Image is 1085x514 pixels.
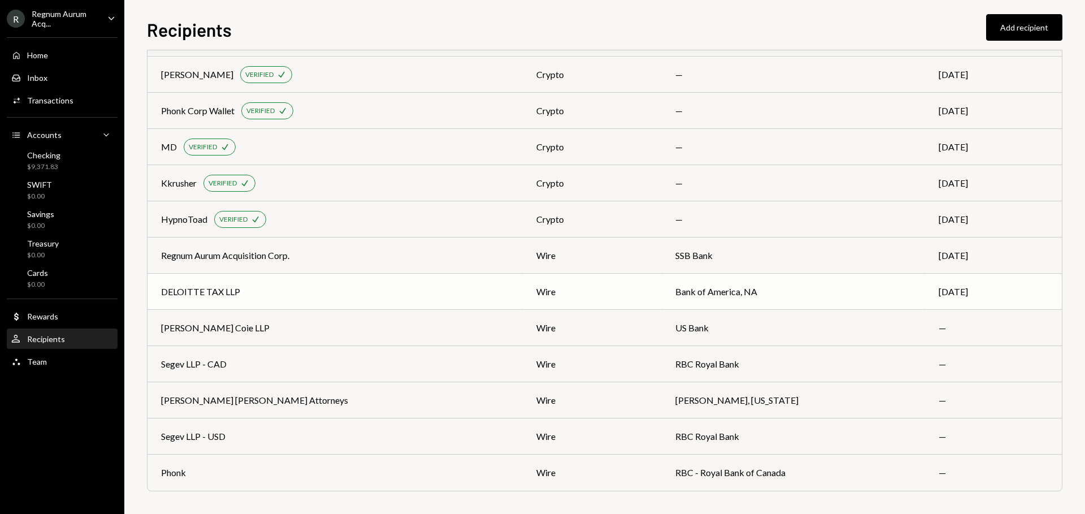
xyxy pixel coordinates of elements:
[27,268,48,278] div: Cards
[7,329,118,349] a: Recipients
[662,455,925,491] td: RBC - Royal Bank of Canada
[7,124,118,145] a: Accounts
[27,130,62,140] div: Accounts
[161,249,289,262] div: Regnum Aurum Acquisition Corp.
[161,321,270,335] div: [PERSON_NAME] Coie LLP
[662,165,925,201] td: —
[209,179,237,188] div: VERIFIED
[161,213,207,226] div: HypnoToad
[536,249,648,262] div: wire
[7,306,118,326] a: Rewards
[925,418,1062,455] td: —
[536,466,648,480] div: wire
[925,129,1062,165] td: [DATE]
[147,18,232,41] h1: Recipients
[925,201,1062,237] td: [DATE]
[27,357,47,366] div: Team
[27,334,65,344] div: Recipients
[7,351,118,372] a: Team
[7,67,118,88] a: Inbox
[27,239,59,248] div: Treasury
[7,90,118,110] a: Transactions
[925,310,1062,346] td: —
[161,140,177,154] div: MD
[536,176,648,190] div: crypto
[27,280,48,290] div: $0.00
[662,201,925,237] td: —
[925,93,1062,129] td: [DATE]
[161,104,235,118] div: Phonk Corp Wallet
[161,394,348,407] div: [PERSON_NAME] [PERSON_NAME] Attorneys
[161,285,240,299] div: DELOITTE TAX LLP
[7,235,118,262] a: Treasury$0.00
[925,455,1062,491] td: —
[27,250,59,260] div: $0.00
[161,466,186,480] div: Phonk
[27,221,54,231] div: $0.00
[925,237,1062,274] td: [DATE]
[161,430,225,443] div: Segev LLP - USD
[536,213,648,226] div: crypto
[27,150,60,160] div: Checking
[925,382,1062,418] td: —
[27,50,48,60] div: Home
[925,346,1062,382] td: —
[27,209,54,219] div: Savings
[662,418,925,455] td: RBC Royal Bank
[7,176,118,204] a: SWIFT$0.00
[246,106,275,116] div: VERIFIED
[662,129,925,165] td: —
[536,430,648,443] div: wire
[536,394,648,407] div: wire
[662,93,925,129] td: —
[7,10,25,28] div: R
[7,147,118,174] a: Checking$9,371.83
[536,140,648,154] div: crypto
[7,265,118,292] a: Cards$0.00
[536,357,648,371] div: wire
[27,162,60,172] div: $9,371.83
[536,68,648,81] div: crypto
[7,206,118,233] a: Savings$0.00
[27,192,52,201] div: $0.00
[32,9,98,28] div: Regnum Aurum Acq...
[536,104,648,118] div: crypto
[662,57,925,93] td: —
[161,357,227,371] div: Segev LLP - CAD
[536,285,648,299] div: wire
[161,176,197,190] div: Kkrusher
[925,274,1062,310] td: [DATE]
[27,73,47,83] div: Inbox
[536,321,648,335] div: wire
[662,237,925,274] td: SSB Bank
[27,312,58,321] div: Rewards
[245,70,274,80] div: VERIFIED
[662,346,925,382] td: RBC Royal Bank
[189,142,217,152] div: VERIFIED
[27,96,73,105] div: Transactions
[662,274,925,310] td: Bank of America, NA
[219,215,248,224] div: VERIFIED
[27,180,52,189] div: SWIFT
[7,45,118,65] a: Home
[662,382,925,418] td: [PERSON_NAME], [US_STATE]
[161,68,233,81] div: [PERSON_NAME]
[925,57,1062,93] td: [DATE]
[925,165,1062,201] td: [DATE]
[662,310,925,346] td: US Bank
[986,14,1062,41] button: Add recipient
